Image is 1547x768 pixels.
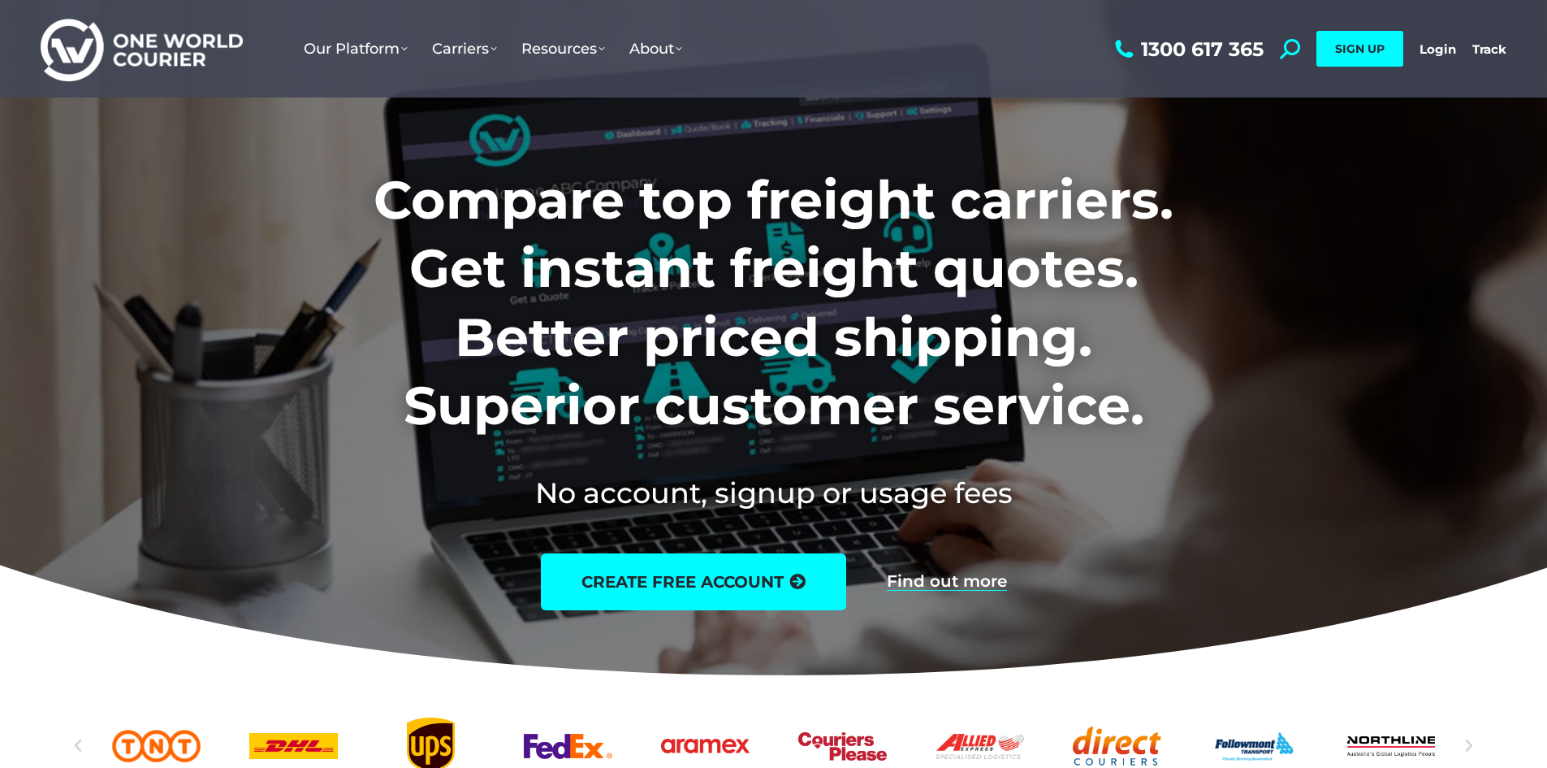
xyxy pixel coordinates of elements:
a: Resources [509,24,617,74]
span: Resources [521,40,605,58]
span: Carriers [432,40,497,58]
a: Track [1472,41,1506,57]
a: Carriers [420,24,509,74]
h2: No account, signup or usage fees [266,473,1281,513]
a: Find out more [887,573,1007,591]
a: create free account [541,553,846,610]
a: SIGN UP [1316,31,1403,67]
img: One World Courier [41,16,243,82]
span: About [629,40,682,58]
span: Our Platform [304,40,408,58]
a: Our Platform [292,24,420,74]
a: 1300 617 365 [1111,39,1264,59]
span: SIGN UP [1335,41,1385,56]
a: Login [1420,41,1456,57]
h1: Compare top freight carriers. Get instant freight quotes. Better priced shipping. Superior custom... [266,166,1281,440]
a: About [617,24,694,74]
